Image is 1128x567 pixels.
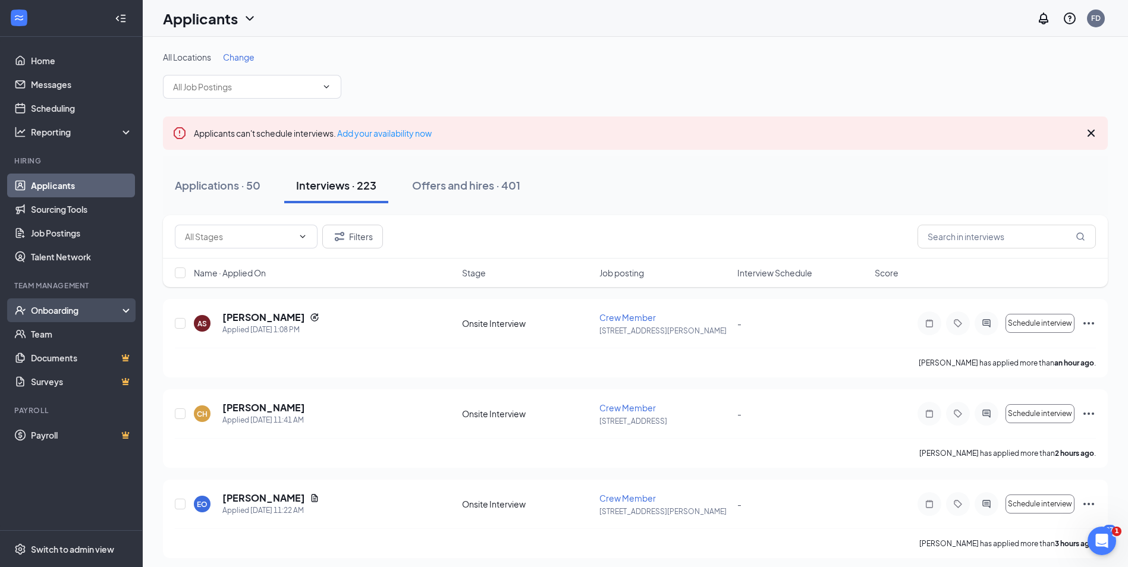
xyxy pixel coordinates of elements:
h5: [PERSON_NAME] [222,311,305,324]
span: Schedule interview [1008,500,1072,508]
svg: Settings [14,543,26,555]
svg: Ellipses [1082,407,1096,421]
button: Filter Filters [322,225,383,248]
svg: UserCheck [14,304,26,316]
div: Offers and hires · 401 [412,178,520,193]
svg: Notifications [1036,11,1051,26]
div: Onsite Interview [462,498,592,510]
div: FD [1091,13,1101,23]
a: DocumentsCrown [31,346,133,370]
span: Applicants can't schedule interviews. [194,128,432,138]
span: Name · Applied On [194,267,266,279]
a: Messages [31,73,133,96]
button: Schedule interview [1006,494,1074,514]
iframe: Intercom live chat [1088,527,1116,555]
p: [STREET_ADDRESS][PERSON_NAME] [599,506,730,516]
h1: Applicants [163,8,238,29]
a: Sourcing Tools [31,197,133,221]
a: Add your availability now [337,128,432,138]
div: EO [197,499,208,509]
span: - [737,408,741,419]
span: Score [875,267,898,279]
div: Hiring [14,156,130,166]
span: Crew Member [599,402,656,413]
span: All Locations [163,52,211,62]
a: SurveysCrown [31,370,133,393]
svg: Note [922,499,937,509]
div: Applied [DATE] 11:22 AM [222,505,319,516]
h5: [PERSON_NAME] [222,401,305,414]
p: [STREET_ADDRESS][PERSON_NAME] [599,326,730,336]
a: Applicants [31,174,133,197]
div: AS [197,319,207,329]
svg: ChevronDown [322,82,331,92]
svg: Filter [332,229,347,244]
div: Applied [DATE] 11:41 AM [222,414,305,426]
a: Scheduling [31,96,133,120]
h5: [PERSON_NAME] [222,492,305,505]
span: - [737,499,741,509]
span: Crew Member [599,312,656,323]
span: Stage [462,267,486,279]
b: 2 hours ago [1055,449,1094,458]
p: [PERSON_NAME] has applied more than . [919,448,1096,458]
svg: Document [310,493,319,503]
span: Interview Schedule [737,267,812,279]
input: All Job Postings [173,80,317,93]
b: an hour ago [1054,358,1094,367]
a: Talent Network [31,245,133,269]
a: Job Postings [31,221,133,245]
svg: MagnifyingGlass [1076,232,1085,241]
div: 97 [1103,525,1116,535]
svg: QuestionInfo [1063,11,1077,26]
div: Reporting [31,126,133,138]
span: Schedule interview [1008,319,1072,327]
div: Onsite Interview [462,317,592,329]
svg: Ellipses [1082,316,1096,330]
div: Team Management [14,281,130,291]
span: Change [223,52,254,62]
div: Payroll [14,405,130,415]
p: [PERSON_NAME] has applied more than . [919,358,1096,368]
a: Team [31,322,133,346]
svg: Tag [951,499,965,509]
svg: Tag [951,319,965,328]
div: Onboarding [31,304,122,316]
span: Crew Member [599,493,656,503]
button: Schedule interview [1006,314,1074,333]
span: 1 [1112,527,1121,536]
svg: ActiveChat [979,409,994,418]
div: Applications · 50 [175,178,260,193]
p: [STREET_ADDRESS] [599,416,730,426]
input: All Stages [185,230,293,243]
input: Search in interviews [918,225,1096,248]
svg: Error [172,126,187,140]
svg: ActiveChat [979,499,994,509]
svg: Note [922,319,937,328]
svg: Reapply [310,313,319,322]
svg: WorkstreamLogo [13,12,25,24]
svg: Note [922,409,937,418]
svg: ChevronDown [243,11,257,26]
svg: Tag [951,409,965,418]
svg: Ellipses [1082,497,1096,511]
svg: Cross [1084,126,1098,140]
span: - [737,318,741,329]
div: CH [197,409,208,419]
svg: ActiveChat [979,319,994,328]
div: Applied [DATE] 1:08 PM [222,324,319,336]
a: Home [31,49,133,73]
svg: Collapse [115,12,127,24]
span: Schedule interview [1008,409,1072,418]
svg: Analysis [14,126,26,138]
span: Job posting [599,267,644,279]
div: Interviews · 223 [296,178,376,193]
b: 3 hours ago [1055,539,1094,548]
a: PayrollCrown [31,423,133,447]
svg: ChevronDown [298,232,307,241]
div: Switch to admin view [31,543,114,555]
div: Onsite Interview [462,408,592,420]
p: [PERSON_NAME] has applied more than . [919,538,1096,549]
button: Schedule interview [1006,404,1074,423]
